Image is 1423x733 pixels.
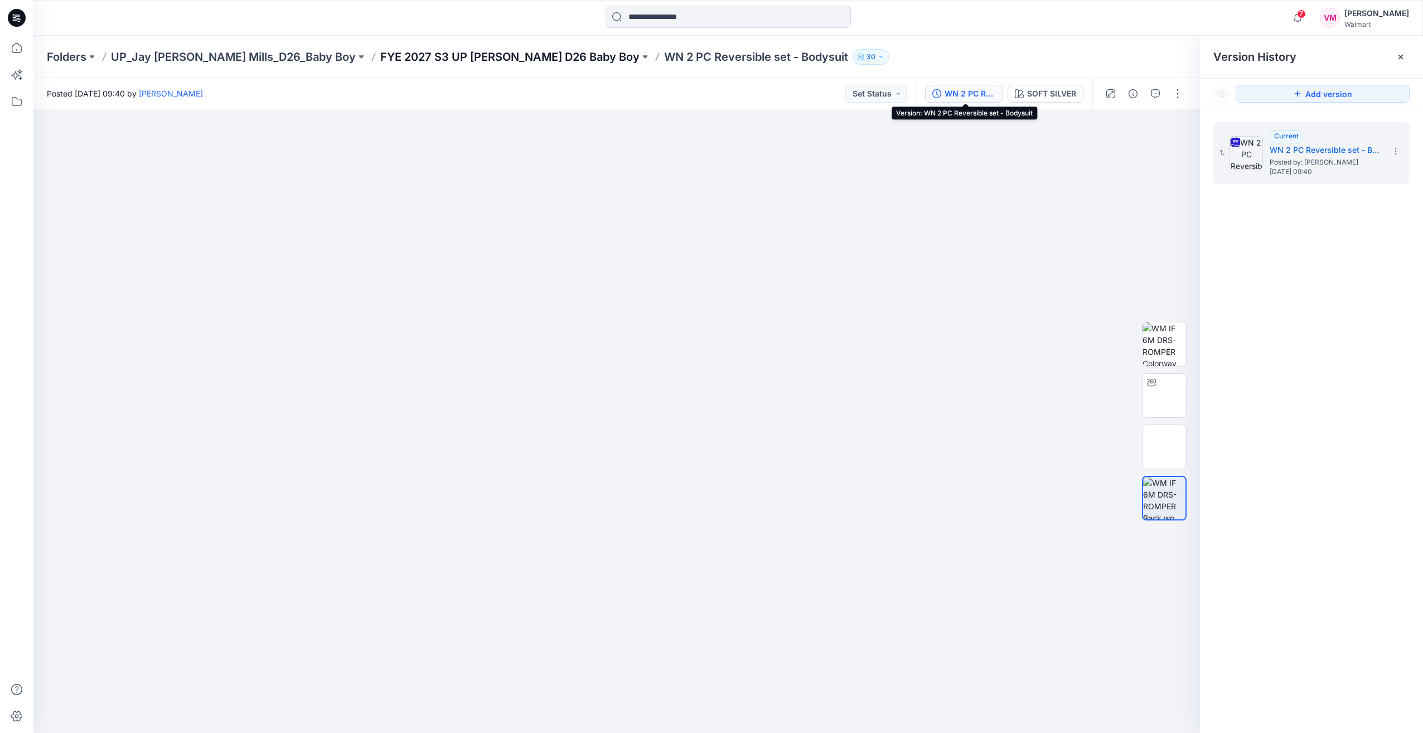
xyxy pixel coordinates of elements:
span: Current [1274,132,1299,140]
button: Add version [1236,85,1410,103]
img: WM IF 6M DRS-ROMPER Colorway wo Avatar [1143,322,1186,366]
a: [PERSON_NAME] [139,89,203,98]
div: VM [1320,8,1340,28]
button: Show Hidden Versions [1213,85,1231,103]
button: WN 2 PC Reversible set - Bodysuit [925,85,1003,103]
a: FYE 2027 S3 UP [PERSON_NAME] D26 Baby Boy [380,49,640,65]
div: Walmart [1344,20,1409,28]
button: SOFT SILVER [1008,85,1083,103]
span: [DATE] 09:40 [1270,168,1381,176]
a: Folders [47,49,86,65]
div: WN 2 PC Reversible set - Bodysuit [945,88,996,100]
div: SOFT SILVER [1027,88,1076,100]
img: WM IF 6M DRS-ROMPER Back wo Avatar [1143,477,1185,519]
span: Posted by: Vasanthakumar Mani [1270,157,1381,168]
a: UP_Jay [PERSON_NAME] Mills_D26_Baby Boy [111,49,356,65]
h5: WN 2 PC Reversible set - Bodysuit [1270,143,1381,157]
button: Details [1124,85,1142,103]
button: Close [1396,52,1405,61]
img: WN 2 PC Reversible set - Bodysuit [1230,136,1263,170]
button: 30 [853,49,889,65]
p: WN 2 PC Reversible set - Bodysuit [664,49,848,65]
div: [PERSON_NAME] [1344,7,1409,20]
span: Version History [1213,50,1296,64]
span: Posted [DATE] 09:40 by [47,88,203,99]
span: 7 [1297,9,1306,18]
p: 30 [867,51,875,63]
span: 1. [1220,148,1225,158]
